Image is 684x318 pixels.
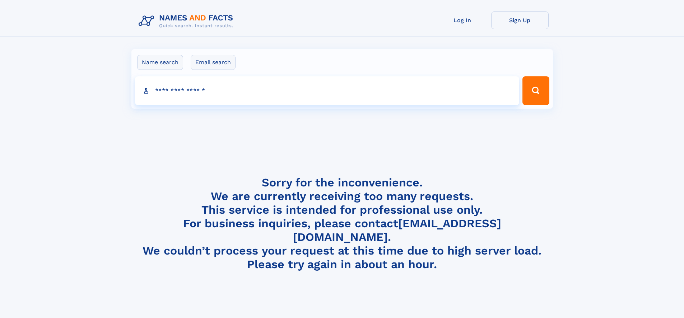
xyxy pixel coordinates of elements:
[137,55,183,70] label: Name search
[491,11,549,29] a: Sign Up
[191,55,236,70] label: Email search
[136,11,239,31] img: Logo Names and Facts
[135,76,520,105] input: search input
[434,11,491,29] a: Log In
[136,176,549,271] h4: Sorry for the inconvenience. We are currently receiving too many requests. This service is intend...
[522,76,549,105] button: Search Button
[293,217,501,244] a: [EMAIL_ADDRESS][DOMAIN_NAME]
